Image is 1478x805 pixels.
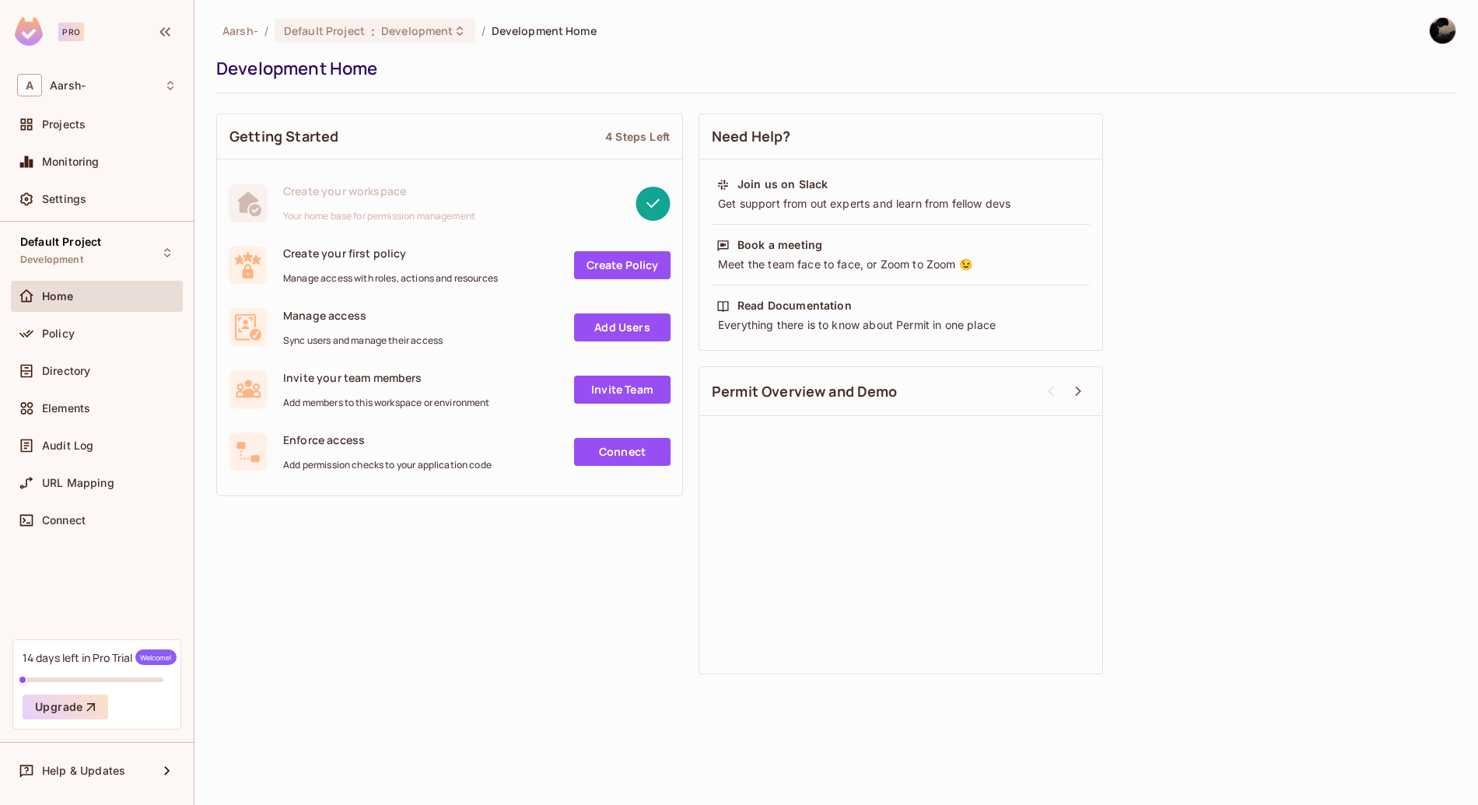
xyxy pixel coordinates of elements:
span: Audit Log [42,439,93,452]
span: Projects [42,118,86,131]
span: : [370,25,376,37]
span: Getting Started [229,127,338,146]
span: Development [381,23,453,38]
span: Welcome! [135,649,177,665]
span: Manage access with roles, actions and resources [283,272,498,285]
span: Your home base for permission management [283,210,475,222]
span: Add permission checks to your application code [283,459,492,471]
span: Directory [42,365,90,377]
div: Pro [58,23,84,41]
div: 14 days left in Pro Trial [23,649,177,665]
span: Sync users and manage their access [283,334,443,347]
span: Development Home [492,23,597,38]
div: Book a meeting [737,237,822,253]
span: Elements [42,402,90,415]
span: Invite your team members [283,370,490,385]
li: / [482,23,485,38]
span: Manage access [283,308,443,323]
img: Aarsh Patel [1430,18,1455,44]
a: Add Users [574,313,671,341]
div: Get support from out experts and learn from fellow devs [716,196,1085,212]
div: Read Documentation [737,298,852,313]
span: Add members to this workspace or environment [283,397,490,409]
span: Policy [42,327,75,340]
a: Create Policy [574,251,671,279]
iframe: Permit Overview and Demo [699,429,1102,656]
a: Invite Team [574,376,671,404]
span: URL Mapping [42,477,114,489]
span: Need Help? [712,127,791,146]
span: Permit Overview and Demo [712,382,898,401]
span: Create your workspace [283,184,475,198]
div: Everything there is to know about Permit in one place [716,317,1085,333]
span: Default Project [284,23,365,38]
span: Development [20,254,83,266]
span: Help & Updates [42,765,125,777]
span: the active workspace [222,23,258,38]
span: Connect [42,514,86,527]
div: Development Home [216,57,1448,80]
li: / [264,23,268,38]
span: Settings [42,193,86,205]
div: Join us on Slack [737,177,828,192]
span: Default Project [20,236,101,248]
span: Monitoring [42,156,100,168]
span: Home [42,290,74,303]
span: Enforce access [283,432,492,447]
a: Connect [574,438,671,466]
img: SReyMgAAAABJRU5ErkJggg== [15,17,43,46]
div: 4 Steps Left [605,129,670,144]
div: Meet the team face to face, or Zoom to Zoom 😉 [716,257,1085,272]
span: A [17,74,42,96]
span: Workspace: Aarsh- [50,79,86,92]
button: Upgrade [23,695,108,719]
span: Create your first policy [283,246,498,261]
